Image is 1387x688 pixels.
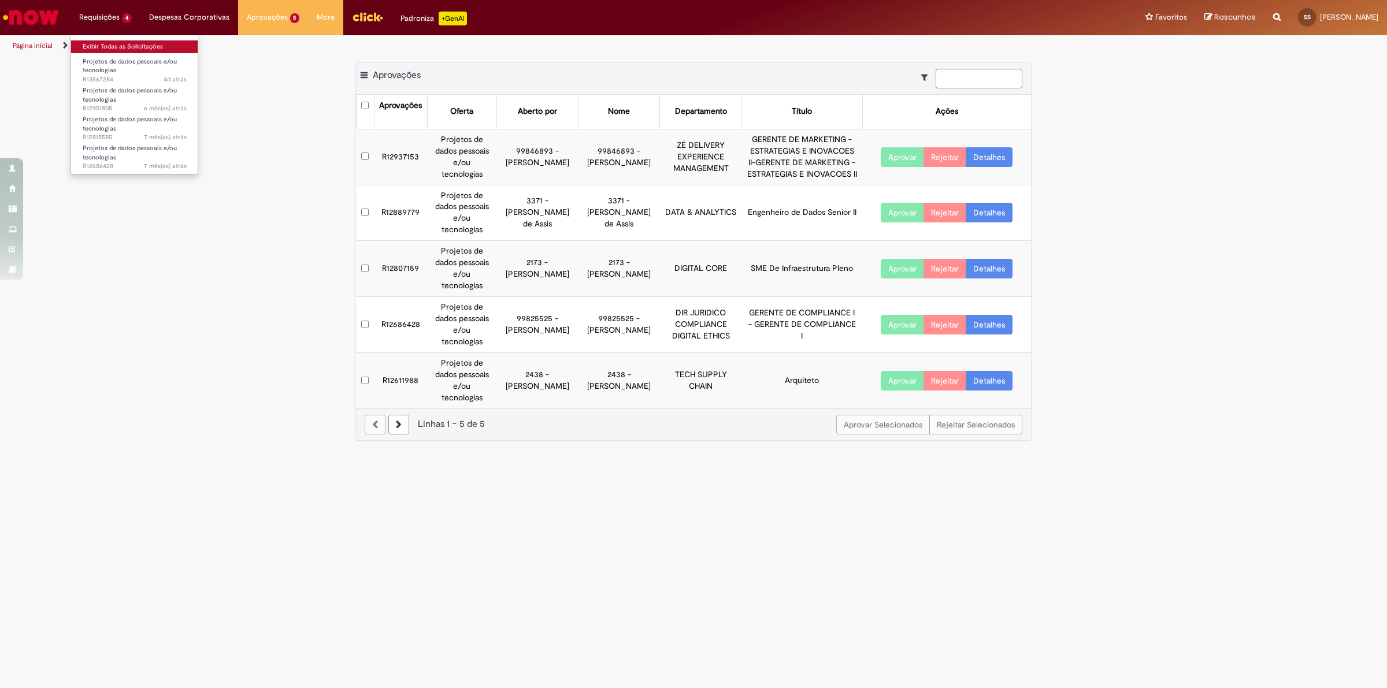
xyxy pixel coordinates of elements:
td: Projetos de dados pessoais e/ou tecnologias [427,241,496,297]
div: Ações [936,106,958,117]
td: 99846893 - [PERSON_NAME] [496,129,578,185]
td: 3371 - [PERSON_NAME] de Assis [578,185,659,241]
span: SS [1304,13,1311,21]
span: Despesas Corporativas [149,12,229,23]
button: Aprovar [881,371,924,391]
td: R12611988 [374,353,427,408]
td: R12807159 [374,241,427,297]
td: 99825525 - [PERSON_NAME] [496,297,578,353]
span: Rascunhos [1214,12,1256,23]
td: 99846893 - [PERSON_NAME] [578,129,659,185]
span: [PERSON_NAME] [1320,12,1378,22]
span: Projetos de dados pessoais e/ou tecnologias [83,57,177,75]
div: Oferta [450,106,473,117]
td: DATA & ANALYTICS [660,185,742,241]
td: R12889779 [374,185,427,241]
a: Detalhes [966,259,1013,278]
a: Detalhes [966,203,1013,222]
button: Rejeitar [924,315,966,334]
i: Mostrar filtros para: Suas Solicitações [921,73,933,81]
td: R12937153 [374,129,427,185]
button: Aprovar [881,147,924,167]
button: Aprovar [881,259,924,278]
div: Nome [608,106,630,117]
button: Rejeitar [924,147,966,167]
span: Requisições [79,12,120,23]
div: Aprovações [379,100,422,111]
td: DIGITAL CORE [660,241,742,297]
time: 15/04/2025 16:09:54 [144,104,187,113]
img: click_logo_yellow_360x200.png [352,8,383,25]
span: Aprovações [373,69,421,81]
span: Projetos de dados pessoais e/ou tecnologias [83,115,177,133]
span: R12815585 [83,133,187,142]
p: +GenAi [439,12,467,25]
td: GERENTE DE MARKETING - ESTRATEGIAS E INOVACOES II-GERENTE DE MARKETING - ESTRATEGIAS E INOVACOES II [741,129,862,185]
button: Rejeitar [924,371,966,391]
span: 4d atrás [164,75,187,84]
span: R13567284 [83,75,187,84]
time: 18/02/2025 14:05:07 [144,162,187,170]
td: Engenheiro de Dados Senior II [741,185,862,241]
a: Aberto R12815585 : Projetos de dados pessoais e/ou tecnologias [71,113,198,138]
th: Aprovações [374,95,427,129]
div: Aberto por [518,106,557,117]
a: Aberto R12951805 : Projetos de dados pessoais e/ou tecnologias [71,84,198,109]
span: Projetos de dados pessoais e/ou tecnologias [83,144,177,162]
td: 2438 - [PERSON_NAME] [496,353,578,408]
img: ServiceNow [1,6,61,29]
span: R12686428 [83,162,187,171]
div: Departamento [675,106,727,117]
td: ZÉ DELIVERY EXPERIENCE MANAGEMENT [660,129,742,185]
span: R12951805 [83,104,187,113]
button: Rejeitar [924,259,966,278]
a: Aberto R12686428 : Projetos de dados pessoais e/ou tecnologias [71,142,198,167]
a: Detalhes [966,371,1013,391]
a: Detalhes [966,315,1013,334]
a: Aberto R13567284 : Projetos de dados pessoais e/ou tecnologias [71,55,198,80]
td: 2173 - [PERSON_NAME] [578,241,659,297]
span: More [317,12,335,23]
td: 2173 - [PERSON_NAME] [496,241,578,297]
button: Aprovar [881,203,924,222]
td: Projetos de dados pessoais e/ou tecnologias [427,185,496,241]
span: Projetos de dados pessoais e/ou tecnologias [83,86,177,104]
a: Exibir Todas as Solicitações [71,40,198,53]
span: 4 [122,13,132,23]
span: 7 mês(es) atrás [144,133,187,142]
td: Projetos de dados pessoais e/ou tecnologias [427,297,496,353]
td: GERENTE DE COMPLIANCE I - GERENTE DE COMPLIANCE I [741,297,862,353]
td: DIR JURIDICO COMPLIANCE DIGITAL ETHICS [660,297,742,353]
td: 3371 - [PERSON_NAME] de Assis [496,185,578,241]
a: Detalhes [966,147,1013,167]
td: 2438 - [PERSON_NAME] [578,353,659,408]
ul: Trilhas de página [9,35,916,57]
div: Padroniza [400,12,467,25]
span: Aprovações [247,12,288,23]
a: Página inicial [13,41,53,50]
button: Rejeitar [924,203,966,222]
td: 99825525 - [PERSON_NAME] [578,297,659,353]
td: TECH SUPPLY CHAIN [660,353,742,408]
span: 7 mês(es) atrás [144,162,187,170]
time: 25/09/2025 15:17:52 [164,75,187,84]
td: Projetos de dados pessoais e/ou tecnologias [427,353,496,408]
div: Título [792,106,812,117]
td: Projetos de dados pessoais e/ou tecnologias [427,129,496,185]
a: Rascunhos [1204,12,1256,23]
td: SME De Infraestrutura Pleno [741,241,862,297]
button: Aprovar [881,315,924,334]
ul: Requisições [71,35,198,174]
span: Favoritos [1155,12,1187,23]
td: Arquiteto [741,353,862,408]
td: R12686428 [374,297,427,353]
div: Linhas 1 − 5 de 5 [365,418,1022,431]
span: 5 [290,13,300,23]
span: 6 mês(es) atrás [144,104,187,113]
time: 14/03/2025 15:55:52 [144,133,187,142]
